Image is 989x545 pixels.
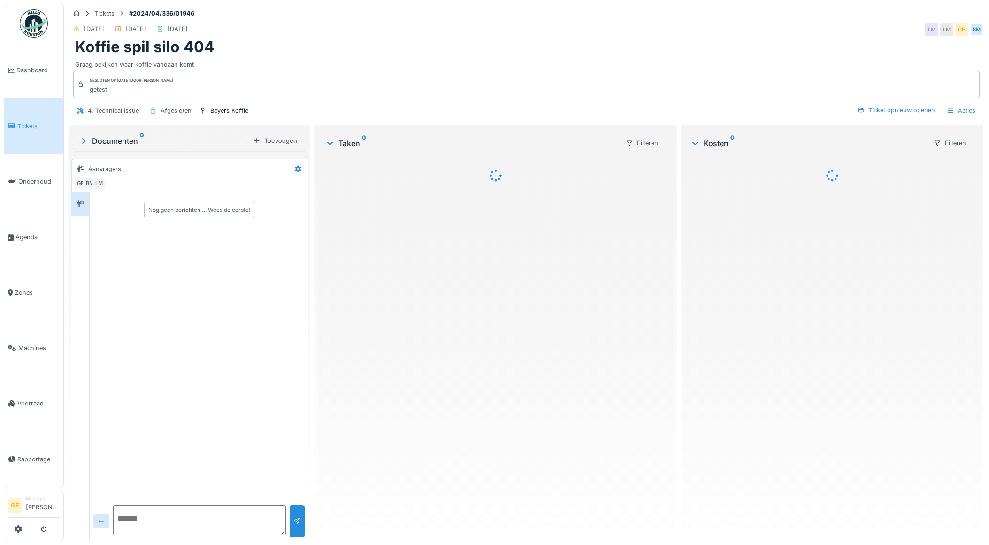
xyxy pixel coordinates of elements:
[161,106,192,115] div: Afgesloten
[88,106,139,115] div: 4. Technical issue
[925,23,938,36] div: LM
[20,9,48,38] img: Badge_color-CXgf-gQk.svg
[79,135,249,147] div: Documenten
[4,431,63,487] a: Rapportage
[621,136,662,150] div: Filteren
[18,177,60,186] span: Onderhoud
[90,78,173,84] div: Gesloten op [DATE] door [PERSON_NAME]
[970,23,983,36] div: BM
[168,24,188,33] div: [DATE]
[90,85,173,94] div: getest
[18,343,60,352] span: Machines
[126,24,146,33] div: [DATE]
[362,138,366,149] sup: 0
[929,136,970,150] div: Filteren
[8,495,60,518] a: GE Manager[PERSON_NAME]
[4,154,63,209] a: Onderhoud
[690,138,926,149] div: Kosten
[4,376,63,431] a: Voorraad
[84,24,104,33] div: [DATE]
[83,177,96,190] div: BM
[4,320,63,376] a: Machines
[730,138,735,149] sup: 0
[4,43,63,98] a: Dashboard
[17,399,60,408] span: Voorraad
[26,495,60,502] div: Manager
[75,38,215,56] h1: Koffie spil silo 404
[15,288,60,297] span: Zones
[16,66,60,75] span: Dashboard
[325,138,618,149] div: Taken
[75,56,978,69] div: Graag bekijken waar koffie vandaan komt
[15,233,60,241] span: Agenda
[4,265,63,320] a: Zones
[249,134,301,147] div: Toevoegen
[8,498,22,513] li: GE
[125,9,198,18] strong: #2024/04/336/01946
[26,495,60,515] li: [PERSON_NAME]
[17,455,60,464] span: Rapportage
[4,209,63,265] a: Agenda
[92,177,106,190] div: LM
[943,104,980,117] div: Acties
[74,177,87,190] div: GE
[4,98,63,154] a: Tickets
[88,164,121,173] div: Aanvragers
[955,23,968,36] div: GE
[17,122,60,131] span: Tickets
[94,9,115,18] div: Tickets
[140,135,144,147] sup: 0
[210,106,248,115] div: Beyers Koffie
[940,23,953,36] div: LM
[148,206,250,214] div: Nog geen berichten … Wees de eerste!
[853,104,939,117] div: Ticket opnieuw openen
